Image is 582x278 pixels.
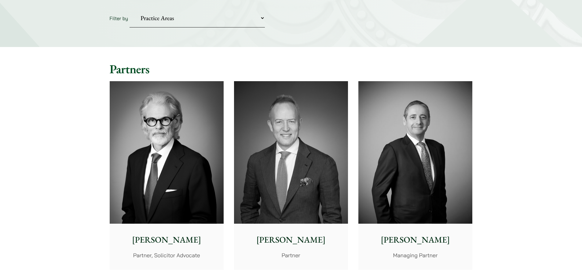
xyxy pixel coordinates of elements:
[363,233,467,246] p: [PERSON_NAME]
[363,251,467,259] p: Managing Partner
[110,62,473,76] h2: Partners
[110,81,224,270] a: [PERSON_NAME] Partner, Solicitor Advocate
[110,15,128,21] label: Filter by
[358,81,472,270] a: [PERSON_NAME] Managing Partner
[115,251,219,259] p: Partner, Solicitor Advocate
[239,251,343,259] p: Partner
[234,81,348,270] a: [PERSON_NAME] Partner
[115,233,219,246] p: [PERSON_NAME]
[239,233,343,246] p: [PERSON_NAME]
